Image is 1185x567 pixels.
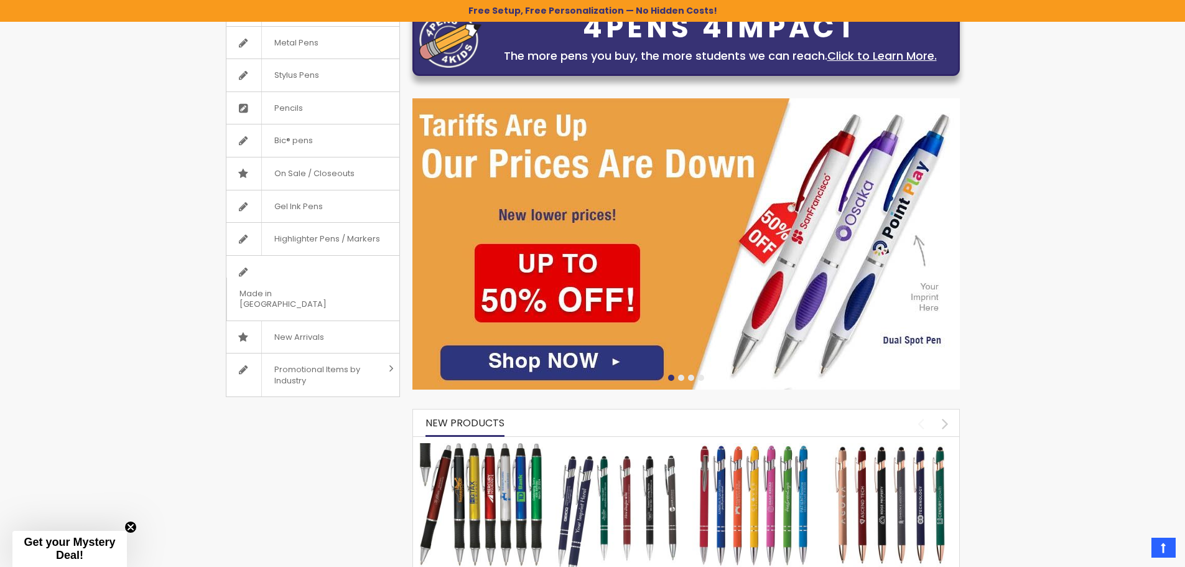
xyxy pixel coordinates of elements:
span: On Sale / Closeouts [261,157,367,190]
a: Ellipse Softy Rose Gold Classic with Stylus Pen - Silver Laser [829,443,953,453]
span: Highlighter Pens / Markers [261,223,393,255]
div: 4PENS 4IMPACT [488,15,953,41]
span: New Arrivals [261,321,337,354]
a: Made in [GEOGRAPHIC_DATA] [226,256,399,321]
div: Get your Mystery Deal!Close teaser [12,531,127,567]
img: /cheap-promotional-products.html [412,98,960,390]
a: The Barton Custom Pens Special Offer [419,443,544,453]
a: On Sale / Closeouts [226,157,399,190]
button: Close teaser [124,521,137,533]
span: Bic® pens [261,124,325,157]
span: Stylus Pens [261,59,332,91]
div: prev [910,413,932,434]
a: Gel Ink Pens [226,190,399,223]
a: Stylus Pens [226,59,399,91]
a: New Arrivals [226,321,399,354]
a: Pencils [226,92,399,124]
a: Highlighter Pens / Markers [226,223,399,255]
img: four_pen_logo.png [419,11,481,68]
a: Promotional Items by Industry [226,354,399,396]
span: Metal Pens [261,27,331,59]
span: Pencils [261,92,315,124]
a: Custom Soft Touch Metal Pen - Stylus Top [555,443,680,453]
span: Gel Ink Pens [261,190,335,223]
a: Ellipse Softy Brights with Stylus Pen - Laser [692,443,817,453]
span: Made in [GEOGRAPHIC_DATA] [226,278,368,321]
iframe: Google Customer Reviews [1082,533,1185,567]
span: New Products [425,416,504,430]
a: Bic® pens [226,124,399,157]
a: Metal Pens [226,27,399,59]
div: next [934,413,956,434]
span: Promotional Items by Industry [261,354,384,396]
span: Get your Mystery Deal! [24,536,115,561]
div: The more pens you buy, the more students we can reach. [488,47,953,65]
a: Click to Learn More. [827,48,937,63]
